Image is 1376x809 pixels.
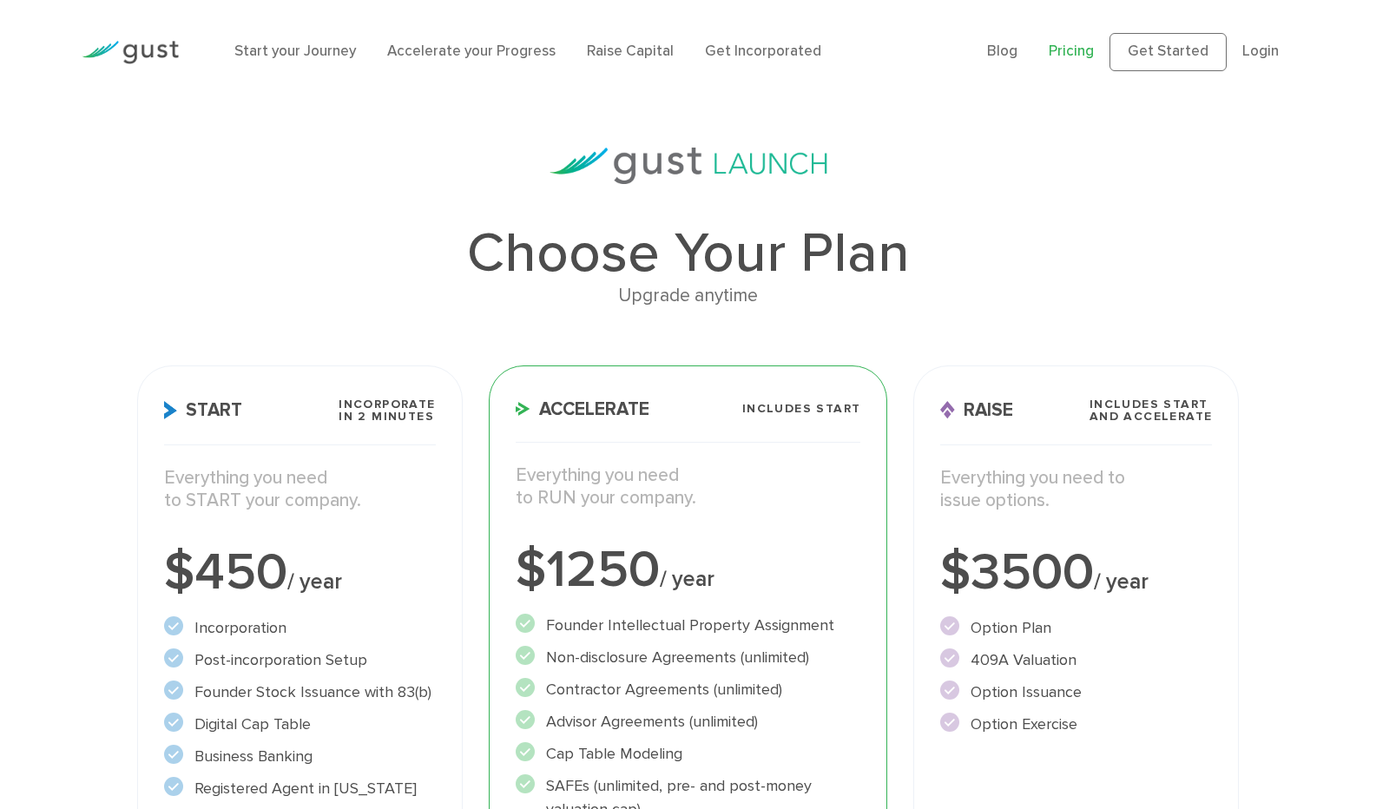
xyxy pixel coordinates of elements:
p: Everything you need to START your company. [164,467,436,513]
img: Start Icon X2 [164,401,177,419]
a: Login [1242,43,1279,60]
span: Incorporate in 2 Minutes [339,398,435,423]
li: Non-disclosure Agreements (unlimited) [516,646,861,669]
a: Blog [987,43,1017,60]
span: / year [1094,569,1149,595]
li: Founder Intellectual Property Assignment [516,614,861,637]
li: Business Banking [164,745,436,768]
div: $450 [164,547,436,599]
span: / year [287,569,342,595]
li: Option Issuance [940,681,1212,704]
li: Registered Agent in [US_STATE] [164,777,436,800]
a: Pricing [1049,43,1094,60]
li: Cap Table Modeling [516,742,861,766]
a: Get Incorporated [705,43,821,60]
li: Founder Stock Issuance with 83(b) [164,681,436,704]
img: Accelerate Icon [516,402,530,416]
div: Upgrade anytime [137,281,1240,311]
li: Contractor Agreements (unlimited) [516,678,861,701]
li: Post-incorporation Setup [164,648,436,672]
li: Digital Cap Table [164,713,436,736]
img: Raise Icon [940,401,955,419]
li: Advisor Agreements (unlimited) [516,710,861,733]
a: Accelerate your Progress [387,43,556,60]
h1: Choose Your Plan [137,226,1240,281]
a: Get Started [1109,33,1227,71]
span: Includes START [742,403,861,415]
div: $3500 [940,547,1212,599]
li: 409A Valuation [940,648,1212,672]
span: Raise [940,401,1013,419]
span: Includes START and ACCELERATE [1090,398,1213,423]
li: Option Plan [940,616,1212,640]
div: $1250 [516,544,861,596]
span: Accelerate [516,400,649,418]
span: / year [660,566,714,592]
li: Incorporation [164,616,436,640]
img: gust-launch-logos.svg [550,148,827,184]
a: Start your Journey [234,43,356,60]
li: Option Exercise [940,713,1212,736]
p: Everything you need to RUN your company. [516,464,861,510]
span: Start [164,401,242,419]
a: Raise Capital [587,43,674,60]
img: Gust Logo [82,41,179,64]
p: Everything you need to issue options. [940,467,1212,513]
